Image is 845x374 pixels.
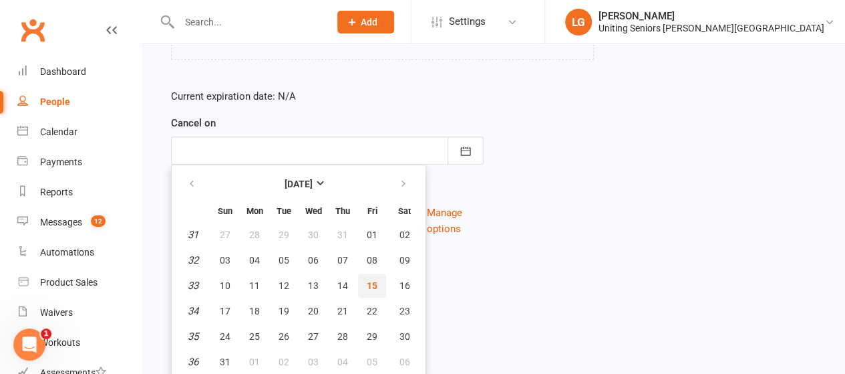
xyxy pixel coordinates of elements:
[361,17,377,27] span: Add
[171,88,484,104] p: Current expiration date: N/A
[270,350,298,374] button: 02
[279,357,289,367] span: 02
[211,248,239,272] button: 03
[249,357,260,367] span: 01
[220,306,230,316] span: 17
[299,350,327,374] button: 03
[270,299,298,323] button: 19
[240,223,269,247] button: 28
[17,57,141,87] a: Dashboard
[599,22,824,34] div: Uniting Seniors [PERSON_NAME][GEOGRAPHIC_DATA]
[171,115,216,131] label: Cancel on
[17,207,141,238] a: Messages 12
[308,331,319,342] span: 27
[387,324,421,349] button: 30
[17,298,141,328] a: Waivers
[270,274,298,298] button: 12
[13,329,45,361] iframe: Intercom live chat
[299,274,327,298] button: 13
[279,229,289,240] span: 29
[240,324,269,349] button: 25
[211,324,239,349] button: 24
[337,255,348,266] span: 07
[358,248,386,272] button: 08
[40,66,86,77] div: Dashboard
[399,357,410,367] span: 06
[308,306,319,316] span: 20
[337,280,348,291] span: 14
[329,324,357,349] button: 28
[305,206,322,216] small: Wednesday
[17,177,141,207] a: Reports
[358,350,386,374] button: 05
[387,248,421,272] button: 09
[211,274,239,298] button: 10
[329,299,357,323] button: 21
[220,331,230,342] span: 24
[188,305,198,317] em: 34
[220,229,230,240] span: 27
[308,255,319,266] span: 06
[40,307,73,318] div: Waivers
[308,229,319,240] span: 30
[337,11,394,33] button: Add
[367,229,377,240] span: 01
[40,277,98,288] div: Product Sales
[329,248,357,272] button: 07
[40,337,80,348] div: Workouts
[367,280,377,291] span: 15
[246,206,263,216] small: Monday
[40,96,70,107] div: People
[249,306,260,316] span: 18
[387,274,421,298] button: 16
[387,350,421,374] button: 06
[240,274,269,298] button: 11
[279,306,289,316] span: 19
[17,268,141,298] a: Product Sales
[367,331,377,342] span: 29
[240,350,269,374] button: 01
[337,306,348,316] span: 21
[16,13,49,47] a: Clubworx
[367,206,377,216] small: Friday
[335,206,350,216] small: Thursday
[329,350,357,374] button: 04
[426,205,483,237] button: Manage options
[358,274,386,298] button: 15
[367,357,377,367] span: 05
[399,306,410,316] span: 23
[40,247,94,258] div: Automations
[329,274,357,298] button: 14
[399,331,410,342] span: 30
[337,229,348,240] span: 31
[188,254,198,266] em: 32
[211,299,239,323] button: 17
[358,223,386,247] button: 01
[218,206,232,216] small: Sunday
[277,206,291,216] small: Tuesday
[358,299,386,323] button: 22
[399,229,410,240] span: 02
[279,255,289,266] span: 05
[188,229,198,241] em: 31
[270,248,298,272] button: 05
[299,324,327,349] button: 27
[249,331,260,342] span: 25
[367,255,377,266] span: 08
[270,223,298,247] button: 29
[279,331,289,342] span: 26
[249,255,260,266] span: 04
[337,331,348,342] span: 28
[249,229,260,240] span: 28
[249,280,260,291] span: 11
[387,299,421,323] button: 23
[367,306,377,316] span: 22
[40,217,82,227] div: Messages
[240,299,269,323] button: 18
[17,117,141,147] a: Calendar
[398,206,411,216] small: Saturday
[40,157,82,167] div: Payments
[270,324,298,349] button: 26
[449,7,486,37] span: Settings
[299,248,327,272] button: 06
